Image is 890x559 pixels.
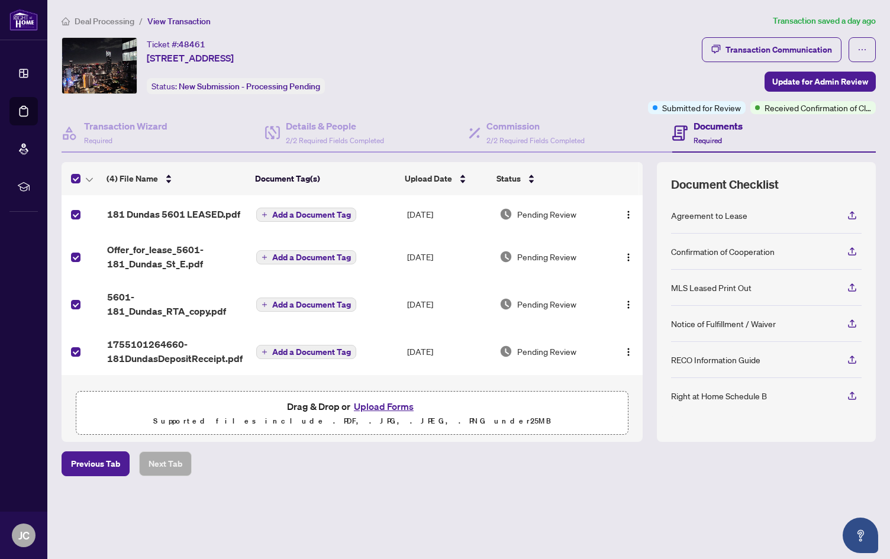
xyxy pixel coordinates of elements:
[517,250,576,263] span: Pending Review
[262,302,267,308] span: plus
[62,17,70,25] span: home
[256,207,356,222] button: Add a Document Tag
[350,399,417,414] button: Upload Forms
[773,14,876,28] article: Transaction saved a day ago
[857,45,867,54] span: ellipsis
[402,233,495,280] td: [DATE]
[772,72,868,91] span: Update for Admin Review
[139,451,192,476] button: Next Tab
[256,208,356,222] button: Add a Document Tag
[671,281,752,294] div: MLS Leased Print Out
[671,353,760,366] div: RECO Information Guide
[486,136,585,145] span: 2/2 Required Fields Completed
[262,212,267,218] span: plus
[76,392,628,435] span: Drag & Drop orUpload FormsSupported files include .PDF, .JPG, .JPEG, .PNG under25MB
[272,300,351,309] span: Add a Document Tag
[139,14,143,28] li: /
[62,451,130,476] button: Previous Tab
[84,119,167,133] h4: Transaction Wizard
[256,250,356,264] button: Add a Document Tag
[272,253,351,261] span: Add a Document Tag
[256,344,356,360] button: Add a Document Tag
[18,527,30,544] span: JC
[179,39,205,50] span: 48461
[671,317,776,330] div: Notice of Fulfillment / Waiver
[624,300,633,309] img: Logo
[400,162,492,195] th: Upload Date
[62,38,137,93] img: IMG-C12098508_1.jpg
[517,298,576,311] span: Pending Review
[256,345,356,359] button: Add a Document Tag
[702,37,841,62] button: Transaction Communication
[147,16,211,27] span: View Transaction
[75,16,134,27] span: Deal Processing
[107,337,247,366] span: 1755101264660-181DundasDepositReceipt.pdf
[843,518,878,553] button: Open asap
[147,78,325,94] div: Status:
[272,211,351,219] span: Add a Document Tag
[765,72,876,92] button: Update for Admin Review
[496,172,521,185] span: Status
[107,243,247,271] span: Offer_for_lease_5601-181_Dundas_St_E.pdf
[84,136,112,145] span: Required
[671,389,767,402] div: Right at Home Schedule B
[256,298,356,312] button: Add a Document Tag
[179,81,320,92] span: New Submission - Processing Pending
[624,210,633,219] img: Logo
[492,162,607,195] th: Status
[102,162,250,195] th: (4) File Name
[107,290,247,318] span: 5601-181_Dundas_RTA_copy.pdf
[272,348,351,356] span: Add a Document Tag
[83,414,621,428] p: Supported files include .PDF, .JPG, .JPEG, .PNG under 25 MB
[671,209,747,222] div: Agreement to Lease
[9,9,38,31] img: logo
[250,162,400,195] th: Document Tag(s)
[624,253,633,262] img: Logo
[405,172,452,185] span: Upload Date
[256,297,356,312] button: Add a Document Tag
[107,172,158,185] span: (4) File Name
[517,345,576,358] span: Pending Review
[619,295,638,314] button: Logo
[71,454,120,473] span: Previous Tab
[662,101,741,114] span: Submitted for Review
[499,208,512,221] img: Document Status
[486,119,585,133] h4: Commission
[402,195,495,233] td: [DATE]
[287,399,417,414] span: Drag & Drop or
[694,136,722,145] span: Required
[671,176,779,193] span: Document Checklist
[499,345,512,358] img: Document Status
[262,349,267,355] span: plus
[262,254,267,260] span: plus
[402,328,495,375] td: [DATE]
[402,280,495,328] td: [DATE]
[694,119,743,133] h4: Documents
[517,208,576,221] span: Pending Review
[619,342,638,361] button: Logo
[619,205,638,224] button: Logo
[765,101,871,114] span: Received Confirmation of Closing
[286,119,384,133] h4: Details & People
[671,245,775,258] div: Confirmation of Cooperation
[619,247,638,266] button: Logo
[147,51,234,65] span: [STREET_ADDRESS]
[286,136,384,145] span: 2/2 Required Fields Completed
[499,298,512,311] img: Document Status
[624,347,633,357] img: Logo
[107,207,240,221] span: 181 Dundas 5601 LEASED.pdf
[499,250,512,263] img: Document Status
[147,37,205,51] div: Ticket #:
[725,40,832,59] div: Transaction Communication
